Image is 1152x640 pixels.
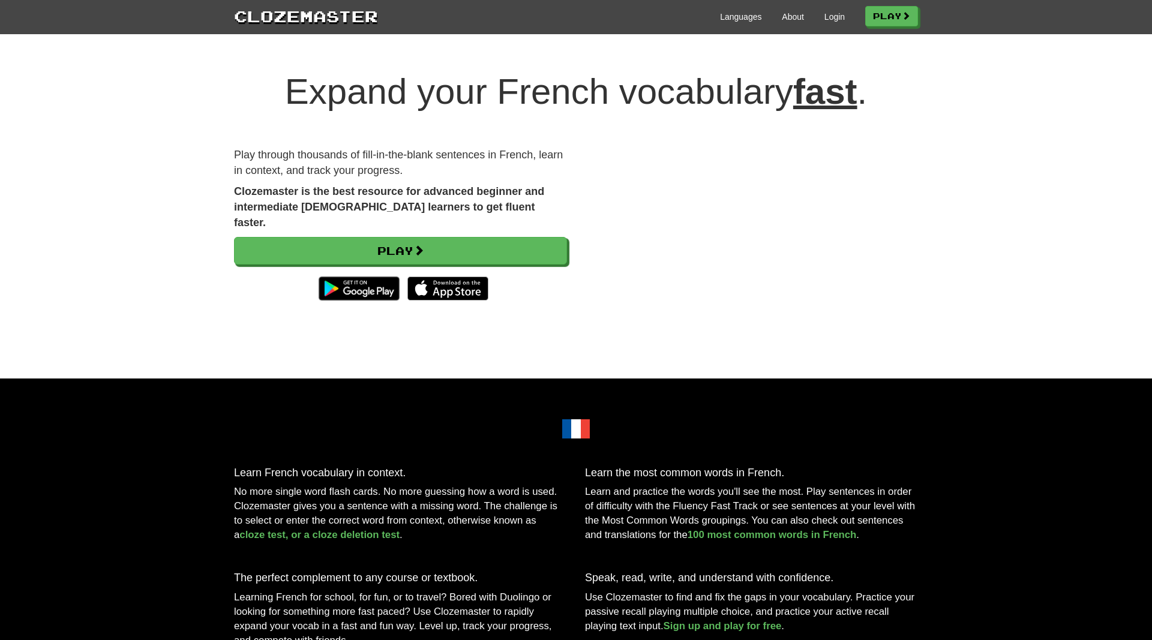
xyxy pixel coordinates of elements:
[793,71,857,112] u: fast
[239,529,400,540] a: cloze test, or a cloze deletion test
[234,148,567,178] p: Play through thousands of fill-in-the-blank sentences in French, learn in context, and track your...
[234,467,567,479] h3: Learn French vocabulary in context.
[234,185,544,228] strong: Clozemaster is the best resource for advanced beginner and intermediate [DEMOGRAPHIC_DATA] learne...
[720,11,761,23] a: Languages
[407,277,488,301] img: Download_on_the_App_Store_Badge_US-UK_135x40-25178aeef6eb6b83b96f5f2d004eda3bffbb37122de64afbaef7...
[585,590,918,633] p: Use Clozemaster to find and fix the gaps in your vocabulary. Practice your passive recall playing...
[313,271,406,307] img: Get it on Google Play
[585,572,918,584] h3: Speak, read, write, and understand with confidence.
[824,11,845,23] a: Login
[234,5,378,27] a: Clozemaster
[234,485,567,542] p: No more single word flash cards. No more guessing how a word is used. Clozemaster gives you a sen...
[782,11,804,23] a: About
[865,6,918,26] a: Play
[585,467,918,479] h3: Learn the most common words in French.
[688,529,857,540] a: 100 most common words in French
[585,485,918,542] p: Learn and practice the words you'll see the most. Play sentences in order of difficulty with the ...
[234,572,567,584] h3: The perfect complement to any course or textbook.
[234,237,567,265] a: Play
[234,72,918,112] h1: Expand your French vocabulary .
[664,620,782,632] a: Sign up and play for free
